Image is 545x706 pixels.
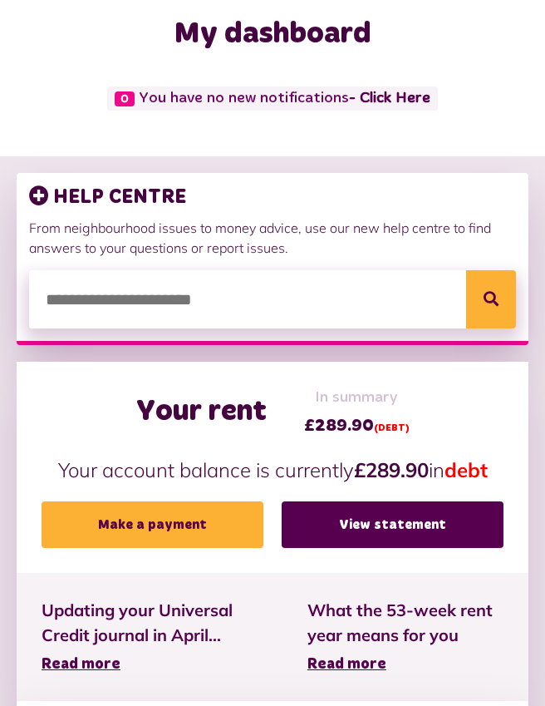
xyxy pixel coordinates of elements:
[107,86,437,111] span: You have no new notifications
[374,423,410,433] span: (DEBT)
[29,218,516,258] p: From neighbourhood issues to money advice, use our new help centre to find answers to your questi...
[42,598,258,676] a: Updating your Universal Credit journal in April... Read more
[304,387,410,409] span: In summary
[307,657,386,672] span: Read more
[42,598,258,648] span: Updating your Universal Credit journal in April...
[42,657,120,672] span: Read more
[29,185,516,210] h3: HELP CENTRE
[42,501,263,548] a: Make a payment
[444,457,488,482] span: debt
[304,413,410,438] span: £289.90
[307,598,503,676] a: What the 53-week rent year means for you Read more
[307,598,503,648] span: What the 53-week rent year means for you
[42,455,503,485] p: Your account balance is currently in
[354,457,429,482] strong: £289.90
[17,17,528,52] h1: My dashboard
[349,91,430,106] a: - Click Here
[136,394,267,430] h2: Your rent
[282,501,503,548] a: View statement
[115,91,135,106] span: 0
